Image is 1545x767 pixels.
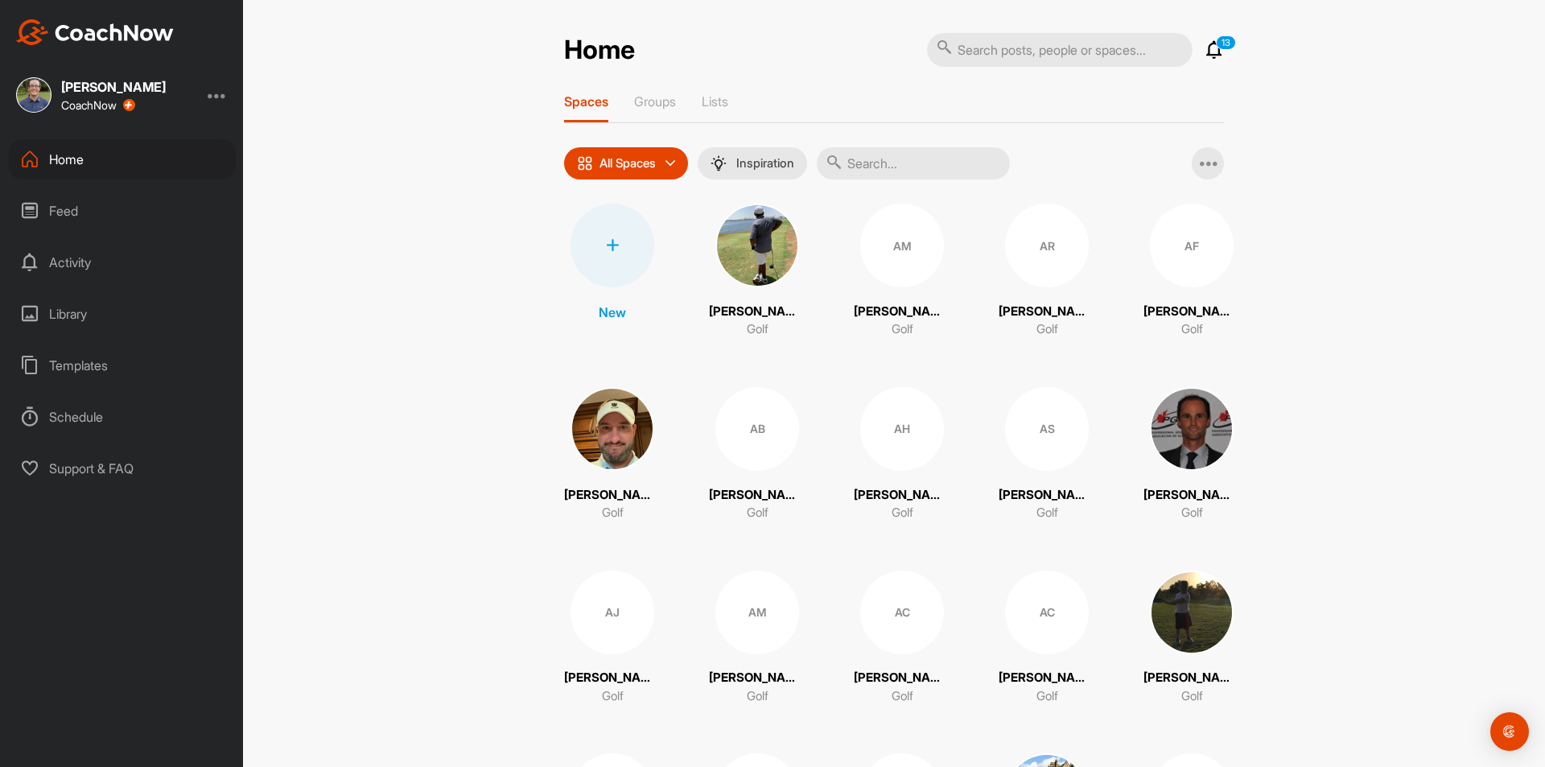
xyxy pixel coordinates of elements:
p: 13 [1216,35,1236,50]
a: AB[PERSON_NAME]Golf [709,387,805,522]
img: CoachNow [16,19,174,45]
div: AR [1005,204,1089,287]
div: AM [860,204,944,287]
img: icon [577,155,593,171]
p: [PERSON_NAME] [999,669,1095,687]
p: Golf [747,320,768,339]
img: square_caa7df1a26c4309c7b1840e3c7acdc1e.jpg [571,387,654,471]
div: Home [9,139,236,179]
p: [PERSON_NAME] [1143,303,1240,321]
p: [PERSON_NAME] [1143,486,1240,505]
a: [PERSON_NAME]Golf [709,204,805,339]
p: [PERSON_NAME] [564,486,661,505]
p: [PERSON_NAME] [854,303,950,321]
div: Activity [9,242,236,282]
img: menuIcon [711,155,727,171]
p: [PERSON_NAME] [709,486,805,505]
div: AB [715,387,799,471]
p: [PERSON_NAME] [709,669,805,687]
a: AF[PERSON_NAME]Golf [1143,204,1240,339]
div: Open Intercom Messenger [1490,712,1529,751]
div: AF [1150,204,1234,287]
p: Golf [602,504,624,522]
p: Inspiration [736,157,794,170]
p: Spaces [564,93,608,109]
p: Golf [1181,320,1203,339]
a: AJ[PERSON_NAME]Golf [564,571,661,706]
p: [PERSON_NAME] [999,303,1095,321]
img: square_4efcdff1e874e701c880676306425798.jpg [1150,387,1234,471]
div: AS [1005,387,1089,471]
p: [PERSON_NAME] [854,486,950,505]
p: Golf [892,504,913,522]
p: New [599,303,626,322]
div: AJ [571,571,654,654]
input: Search posts, people or spaces... [927,33,1193,67]
a: AR[PERSON_NAME]Golf [999,204,1095,339]
p: Golf [892,687,913,706]
div: AC [860,571,944,654]
p: Golf [747,504,768,522]
div: AH [860,387,944,471]
p: [PERSON_NAME] [999,486,1095,505]
input: Search... [817,147,1010,179]
div: Feed [9,191,236,231]
p: Golf [747,687,768,706]
div: Library [9,294,236,334]
a: AM[PERSON_NAME]Golf [854,204,950,339]
div: [PERSON_NAME] [61,80,166,93]
p: Lists [702,93,728,109]
p: Golf [1181,687,1203,706]
img: square_a04eefa3763ca646f1ffc82b49599f12.jpg [715,204,799,287]
div: AC [1005,571,1089,654]
div: Support & FAQ [9,448,236,489]
p: Golf [1181,504,1203,522]
a: [PERSON_NAME]Golf [1143,387,1240,522]
a: AC[PERSON_NAME]Golf [999,571,1095,706]
div: Schedule [9,397,236,437]
h2: Home [564,35,635,66]
a: AS[PERSON_NAME]Golf [999,387,1095,522]
p: [PERSON_NAME] [854,669,950,687]
p: [PERSON_NAME] [709,303,805,321]
div: Templates [9,345,236,386]
a: AC[PERSON_NAME]Golf [854,571,950,706]
p: Golf [892,320,913,339]
a: AM[PERSON_NAME]Golf [709,571,805,706]
p: [PERSON_NAME] [1143,669,1240,687]
a: [PERSON_NAME]Golf [1143,571,1240,706]
p: Golf [602,687,624,706]
p: Groups [634,93,676,109]
div: CoachNow [61,99,135,112]
img: square_63e81ddbcaa73f6d328b7f55ee5498f8.jpg [1150,571,1234,654]
a: [PERSON_NAME]Golf [564,387,661,522]
p: All Spaces [599,157,656,170]
img: square_6c55294fa640ad56a0c732611fbcb6d8.jpg [16,77,51,113]
p: Golf [1036,320,1058,339]
div: AM [715,571,799,654]
p: [PERSON_NAME] [564,669,661,687]
p: Golf [1036,687,1058,706]
a: AH[PERSON_NAME]Golf [854,387,950,522]
p: Golf [1036,504,1058,522]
